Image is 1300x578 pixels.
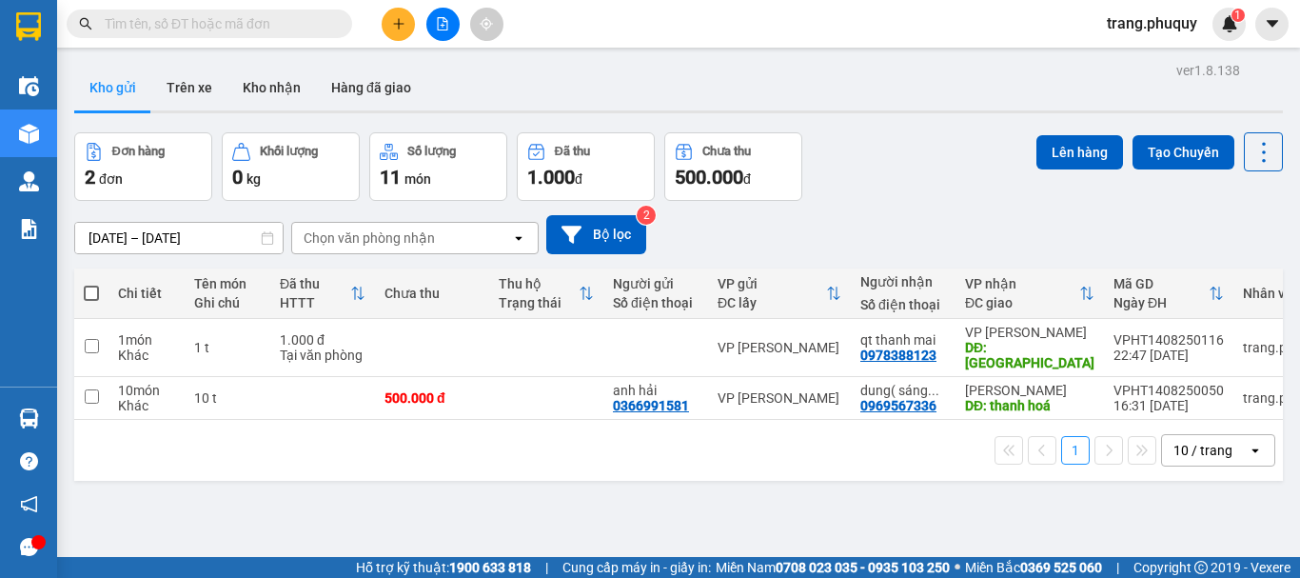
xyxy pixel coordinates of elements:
[555,145,590,158] div: Đã thu
[1234,9,1241,22] span: 1
[222,132,360,201] button: Khối lượng0kg
[232,166,243,189] span: 0
[718,340,841,355] div: VP [PERSON_NAME]
[1264,15,1281,32] span: caret-down
[527,166,575,189] span: 1.000
[316,65,426,110] button: Hàng đã giao
[1092,11,1212,35] span: trang.phuquy
[675,166,743,189] span: 500.000
[965,276,1079,291] div: VP nhận
[1231,9,1245,22] sup: 1
[1020,560,1102,575] strong: 0369 525 060
[546,215,646,254] button: Bộ lọc
[1194,561,1208,574] span: copyright
[1113,332,1224,348] div: VPHT1408250116
[118,383,175,398] div: 10 món
[384,286,480,301] div: Chưa thu
[1036,135,1123,169] button: Lên hàng
[743,171,751,187] span: đ
[19,219,39,239] img: solution-icon
[545,557,548,578] span: |
[860,332,946,348] div: qt thanh mai
[105,13,329,34] input: Tìm tên, số ĐT hoặc mã đơn
[613,276,699,291] div: Người gửi
[79,17,92,30] span: search
[965,340,1094,370] div: DĐ: can lộc
[384,390,480,406] div: 500.000 đ
[1248,443,1263,458] svg: open
[965,557,1102,578] span: Miền Bắc
[151,65,227,110] button: Trên xe
[20,452,38,470] span: question-circle
[19,171,39,191] img: warehouse-icon
[436,17,449,30] span: file-add
[382,8,415,41] button: plus
[499,295,579,310] div: Trạng thái
[404,171,431,187] span: món
[1113,276,1209,291] div: Mã GD
[511,230,526,246] svg: open
[637,206,656,225] sup: 2
[776,560,950,575] strong: 0708 023 035 - 0935 103 250
[517,132,655,201] button: Đã thu1.000đ
[449,560,531,575] strong: 1900 633 818
[860,348,936,363] div: 0978388123
[356,557,531,578] span: Hỗ trợ kỹ thuật:
[613,295,699,310] div: Số điện thoại
[1113,295,1209,310] div: Ngày ĐH
[718,295,826,310] div: ĐC lấy
[955,564,960,571] span: ⚪️
[19,124,39,144] img: warehouse-icon
[489,269,603,319] th: Toggle SortBy
[280,295,350,310] div: HTTT
[1113,398,1224,413] div: 16:31 [DATE]
[16,12,41,41] img: logo-vxr
[280,348,365,363] div: Tại văn phòng
[74,132,212,201] button: Đơn hàng2đơn
[112,145,165,158] div: Đơn hàng
[716,557,950,578] span: Miền Nam
[1104,269,1233,319] th: Toggle SortBy
[860,398,936,413] div: 0969567336
[613,383,699,398] div: anh hải
[965,398,1094,413] div: DĐ: thanh hoá
[118,398,175,413] div: Khác
[118,348,175,363] div: Khác
[965,383,1094,398] div: [PERSON_NAME]
[118,332,175,348] div: 1 món
[19,76,39,96] img: warehouse-icon
[702,145,751,158] div: Chưa thu
[1116,557,1119,578] span: |
[280,276,350,291] div: Đã thu
[20,495,38,513] span: notification
[20,538,38,556] span: message
[194,276,261,291] div: Tên món
[1113,348,1224,363] div: 22:47 [DATE]
[470,8,503,41] button: aim
[280,332,365,348] div: 1.000 đ
[965,325,1094,340] div: VP [PERSON_NAME]
[392,17,405,30] span: plus
[426,8,460,41] button: file-add
[194,340,261,355] div: 1 t
[118,286,175,301] div: Chi tiết
[380,166,401,189] span: 11
[1173,441,1232,460] div: 10 / trang
[99,171,123,187] span: đơn
[407,145,456,158] div: Số lượng
[260,145,318,158] div: Khối lượng
[664,132,802,201] button: Chưa thu500.000đ
[304,229,435,248] div: Chọn văn phòng nhận
[75,223,283,253] input: Select a date range.
[718,390,841,406] div: VP [PERSON_NAME]
[613,398,689,413] div: 0366991581
[1176,60,1240,81] div: ver 1.8.138
[860,274,946,289] div: Người nhận
[955,269,1104,319] th: Toggle SortBy
[575,171,582,187] span: đ
[85,166,95,189] span: 2
[74,65,151,110] button: Kho gửi
[194,295,261,310] div: Ghi chú
[718,276,826,291] div: VP gửi
[369,132,507,201] button: Số lượng11món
